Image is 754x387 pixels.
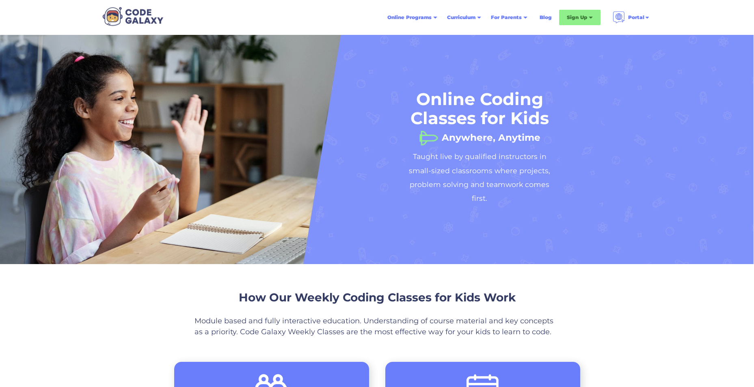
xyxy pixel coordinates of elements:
[402,90,557,128] h1: Online Coding Classes for Kids
[567,13,587,21] div: Sign Up
[382,10,442,25] div: Online Programs
[559,10,601,25] div: Sign Up
[535,10,557,25] a: Blog
[491,13,522,21] div: For Parents
[402,150,557,206] h2: Taught live by qualified instructors in small-sized classrooms where projects, problem solving an...
[608,8,655,27] div: Portal
[387,13,432,21] div: Online Programs
[486,10,532,25] div: For Parents
[628,13,644,21] div: Portal
[447,13,475,21] div: Curriculum
[239,290,516,304] span: How Our Weekly Coding Classes for Kids Work
[442,10,486,25] div: Curriculum
[194,316,560,338] p: Module based and fully interactive education. Understanding of course material and key concepts a...
[442,129,540,138] h1: Anywhere, Anytime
